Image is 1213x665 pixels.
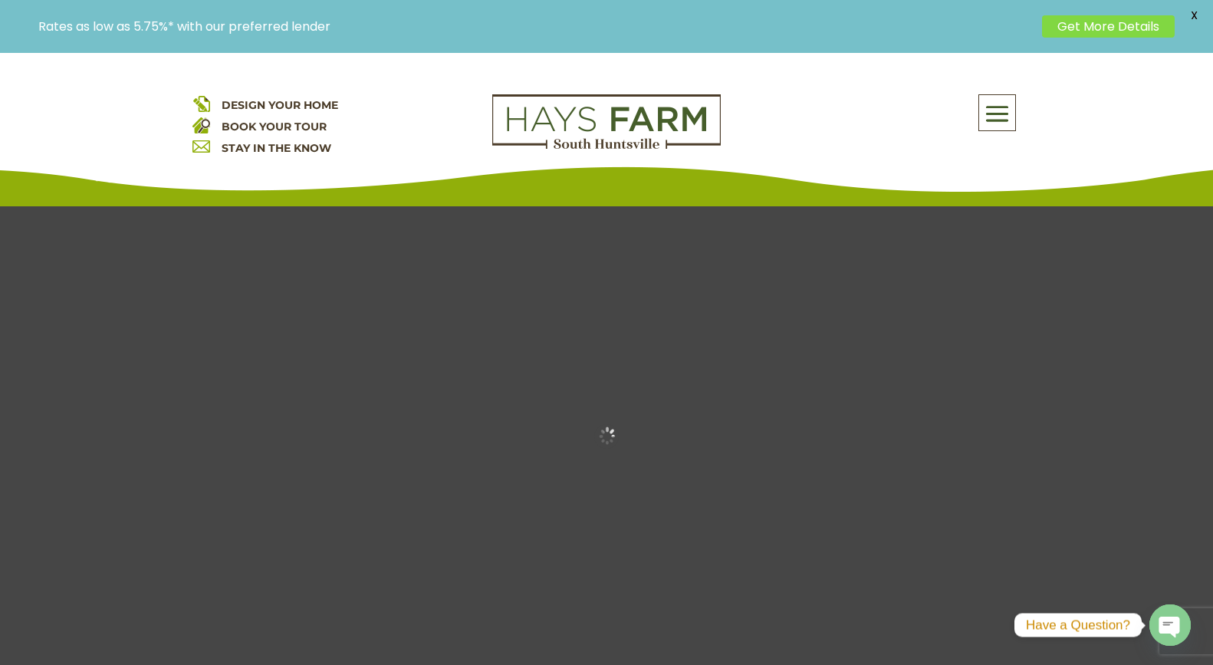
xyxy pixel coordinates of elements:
[492,94,721,150] img: Logo
[1042,15,1175,38] a: Get More Details
[192,116,210,133] img: book your home tour
[492,139,721,153] a: hays farm homes huntsville development
[1182,4,1205,27] span: X
[222,120,327,133] a: BOOK YOUR TOUR
[192,94,210,112] img: design your home
[222,141,331,155] a: STAY IN THE KNOW
[38,19,1034,34] p: Rates as low as 5.75%* with our preferred lender
[222,98,338,112] a: DESIGN YOUR HOME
